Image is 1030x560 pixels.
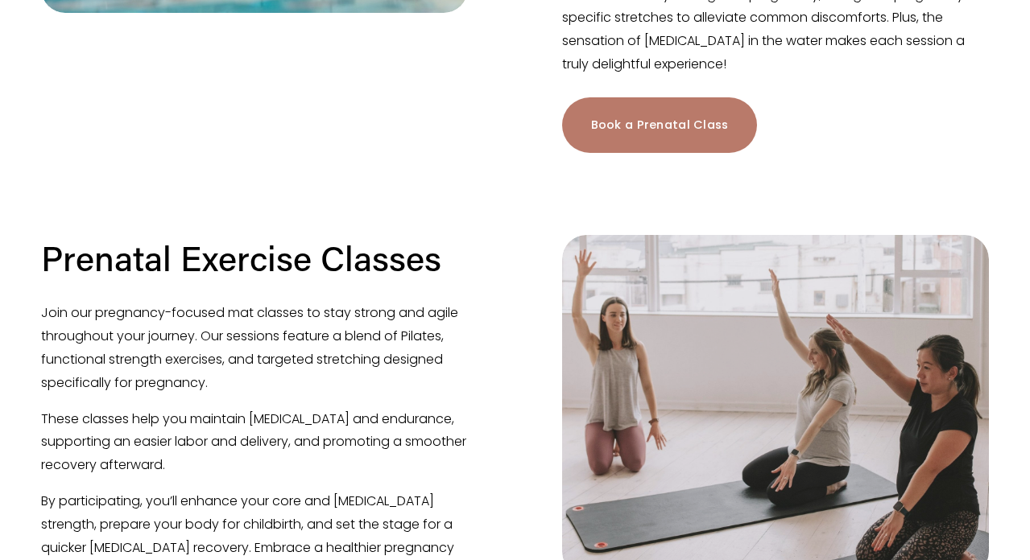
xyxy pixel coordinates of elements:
p: Join our pregnancy-focused mat classes to stay strong and agile throughout your journey. Our sess... [41,302,468,394]
p: These classes help you maintain [MEDICAL_DATA] and endurance, supporting an easier labor and deli... [41,408,468,477]
a: Book a Prenatal Class [562,97,756,153]
h2: Prenatal Exercise Classes [41,234,441,280]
